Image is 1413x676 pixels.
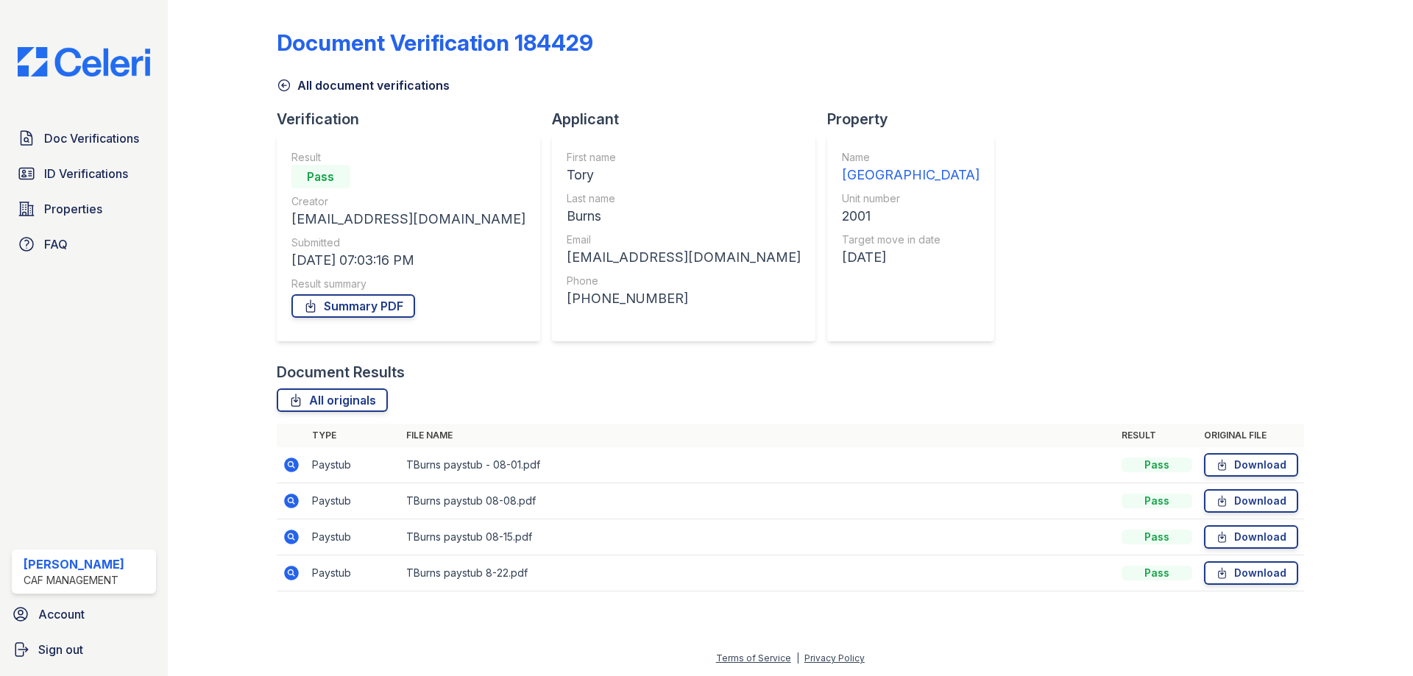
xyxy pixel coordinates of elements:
[44,235,68,253] span: FAQ
[12,159,156,188] a: ID Verifications
[306,447,400,483] td: Paystub
[24,555,124,573] div: [PERSON_NAME]
[277,388,388,412] a: All originals
[842,232,980,247] div: Target move in date
[44,129,139,147] span: Doc Verifications
[12,124,156,153] a: Doc Verifications
[567,165,801,185] div: Tory
[804,652,865,663] a: Privacy Policy
[306,424,400,447] th: Type
[6,635,162,664] a: Sign out
[567,274,801,288] div: Phone
[277,77,450,94] a: All document verifications
[291,250,525,271] div: [DATE] 07:03:16 PM
[306,555,400,591] td: Paystub
[567,288,801,309] div: [PHONE_NUMBER]
[1122,566,1192,580] div: Pass
[1204,489,1298,513] a: Download
[277,362,405,383] div: Document Results
[6,47,162,77] img: CE_Logo_Blue-a8612792a0a2168367f1c8372b55b34899dd931a85d93a1a3d3e32e68fde9ad4.png
[400,483,1116,519] td: TBurns paystub 08-08.pdf
[1122,458,1192,472] div: Pass
[1122,494,1192,508] div: Pass
[12,230,156,259] a: FAQ
[44,200,102,218] span: Properties
[1122,530,1192,544] div: Pass
[400,447,1116,483] td: TBurns paystub - 08-01.pdf
[796,652,799,663] div: |
[38,641,83,658] span: Sign out
[827,109,1006,129] div: Property
[24,573,124,588] div: CAF Management
[567,191,801,206] div: Last name
[567,247,801,268] div: [EMAIL_ADDRESS][DOMAIN_NAME]
[291,277,525,291] div: Result summary
[12,194,156,224] a: Properties
[842,165,980,185] div: [GEOGRAPHIC_DATA]
[567,150,801,165] div: First name
[291,294,415,318] a: Summary PDF
[44,165,128,182] span: ID Verifications
[1204,561,1298,585] a: Download
[1204,453,1298,477] a: Download
[842,150,980,165] div: Name
[306,483,400,519] td: Paystub
[291,209,525,230] div: [EMAIL_ADDRESS][DOMAIN_NAME]
[291,150,525,165] div: Result
[277,109,552,129] div: Verification
[842,150,980,185] a: Name [GEOGRAPHIC_DATA]
[552,109,827,129] div: Applicant
[842,206,980,227] div: 2001
[291,165,350,188] div: Pass
[306,519,400,555] td: Paystub
[291,194,525,209] div: Creator
[1198,424,1304,447] th: Original file
[842,247,980,268] div: [DATE]
[716,652,791,663] a: Terms of Service
[400,519,1116,555] td: TBurns paystub 08-15.pdf
[1204,525,1298,549] a: Download
[842,191,980,206] div: Unit number
[291,235,525,250] div: Submitted
[567,232,801,247] div: Email
[400,424,1116,447] th: File name
[1116,424,1198,447] th: Result
[277,29,593,56] div: Document Verification 184429
[38,605,85,623] span: Account
[400,555,1116,591] td: TBurns paystub 8-22.pdf
[567,206,801,227] div: Burns
[6,599,162,629] a: Account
